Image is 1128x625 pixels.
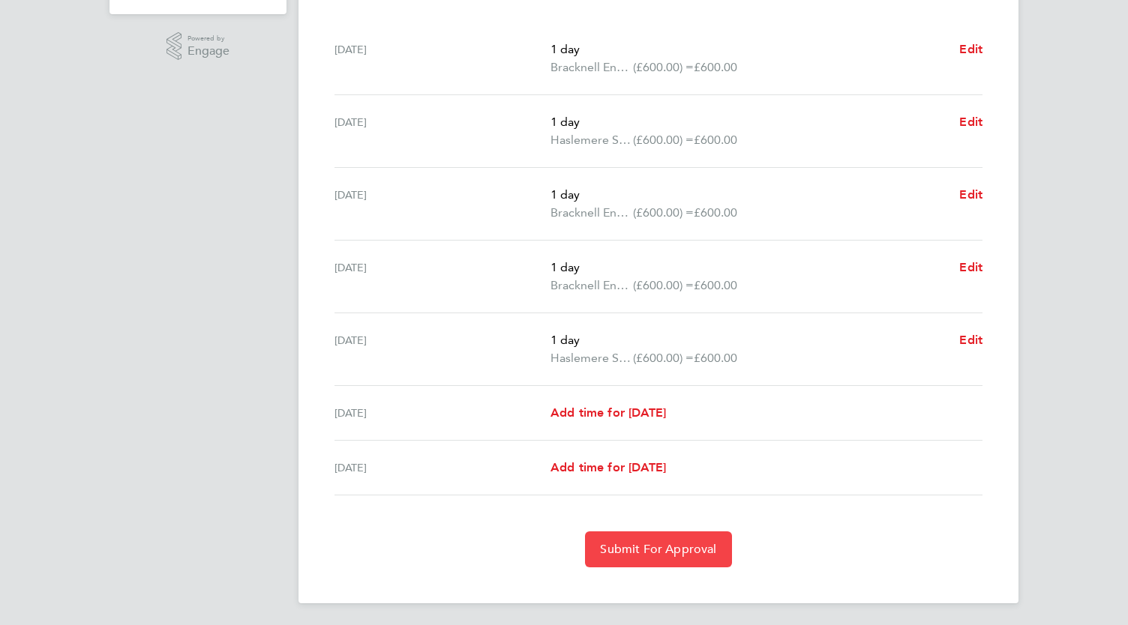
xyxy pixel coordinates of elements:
a: Edit [959,186,982,204]
a: Powered byEngage [166,32,230,61]
p: 1 day [550,259,947,277]
span: Haslemere STW Low P 03-J983.03-C 9200109454P [550,349,633,367]
span: (£600.00) = [633,205,694,220]
div: [DATE] [334,113,550,149]
span: £600.00 [694,278,737,292]
a: Add time for [DATE] [550,404,666,422]
span: £600.00 [694,351,737,365]
span: Bracknell Enabling 03-K102.01-C 9200082968P [550,204,633,222]
span: Edit [959,260,982,274]
div: [DATE] [334,331,550,367]
span: Edit [959,333,982,347]
div: [DATE] [334,259,550,295]
div: [DATE] [334,459,550,477]
a: Add time for [DATE] [550,459,666,477]
div: [DATE] [334,40,550,76]
span: Powered by [187,32,229,45]
p: 1 day [550,113,947,131]
span: Bracknell Enabling 03-K102.01-C 9200082968P [550,58,633,76]
div: [DATE] [334,186,550,222]
span: Add time for [DATE] [550,405,666,420]
span: (£600.00) = [633,278,694,292]
span: (£600.00) = [633,133,694,147]
button: Submit For Approval [585,531,731,567]
span: £600.00 [694,205,737,220]
a: Edit [959,331,982,349]
a: Edit [959,40,982,58]
span: (£600.00) = [633,351,694,365]
span: (£600.00) = [633,60,694,74]
span: Add time for [DATE] [550,460,666,474]
div: [DATE] [334,404,550,422]
span: £600.00 [694,133,737,147]
a: Edit [959,259,982,277]
span: Edit [959,115,982,129]
p: 1 day [550,331,947,349]
span: Engage [187,45,229,58]
p: 1 day [550,40,947,58]
span: Bracknell Enabling 03-K102.01-C 9200082968P [550,277,633,295]
span: Haslemere STW Low P 03-J983.03-C 9200109454P [550,131,633,149]
span: Edit [959,42,982,56]
span: Submit For Approval [600,542,716,557]
a: Edit [959,113,982,131]
span: Edit [959,187,982,202]
span: £600.00 [694,60,737,74]
p: 1 day [550,186,947,204]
